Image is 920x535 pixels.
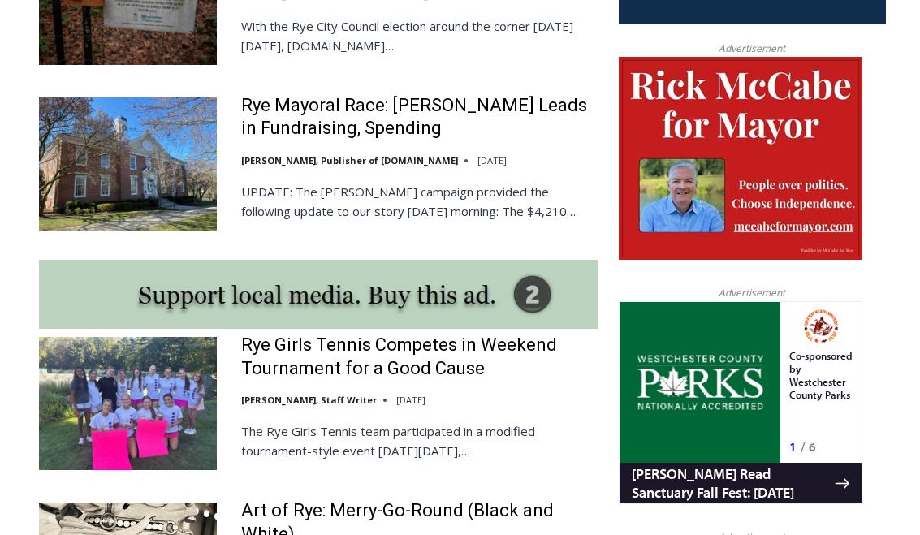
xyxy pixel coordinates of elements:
[396,394,425,406] time: [DATE]
[39,337,217,470] img: Rye Girls Tennis Competes in Weekend Tournament for a Good Cause
[702,41,801,56] span: Advertisement
[391,157,787,202] a: Intern @ [DOMAIN_NAME]
[182,137,186,153] div: /
[39,97,217,231] img: Rye Mayoral Race: Henderson Leads in Fundraising, Spending
[477,154,507,166] time: [DATE]
[190,137,197,153] div: 6
[410,1,767,157] div: "The first chef I interviewed talked about coming to [GEOGRAPHIC_DATA] from [GEOGRAPHIC_DATA] in ...
[171,48,235,133] div: Co-sponsored by Westchester County Parks
[702,285,801,300] span: Advertisement
[1,1,162,162] img: s_800_29ca6ca9-f6cc-433c-a631-14f6620ca39b.jpeg
[171,137,178,153] div: 1
[241,394,377,406] a: [PERSON_NAME], Staff Writer
[241,16,598,55] p: With the Rye City Council election around the corner [DATE][DATE], [DOMAIN_NAME]…
[1,162,243,202] a: [PERSON_NAME] Read Sanctuary Fall Fest: [DATE]
[39,260,598,329] img: support local media, buy this ad
[241,154,458,166] a: [PERSON_NAME], Publisher of [DOMAIN_NAME]
[241,94,598,140] a: Rye Mayoral Race: [PERSON_NAME] Leads in Fundraising, Spending
[619,57,862,260] img: McCabe for Mayor
[13,163,216,201] h4: [PERSON_NAME] Read Sanctuary Fall Fest: [DATE]
[241,334,598,380] a: Rye Girls Tennis Competes in Weekend Tournament for a Good Cause
[241,421,598,460] p: The Rye Girls Tennis team participated in a modified tournament-style event [DATE][DATE],…
[425,162,753,198] span: Intern @ [DOMAIN_NAME]
[241,182,598,221] p: UPDATE: The [PERSON_NAME] campaign provided the following update to our story [DATE] morning: The...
